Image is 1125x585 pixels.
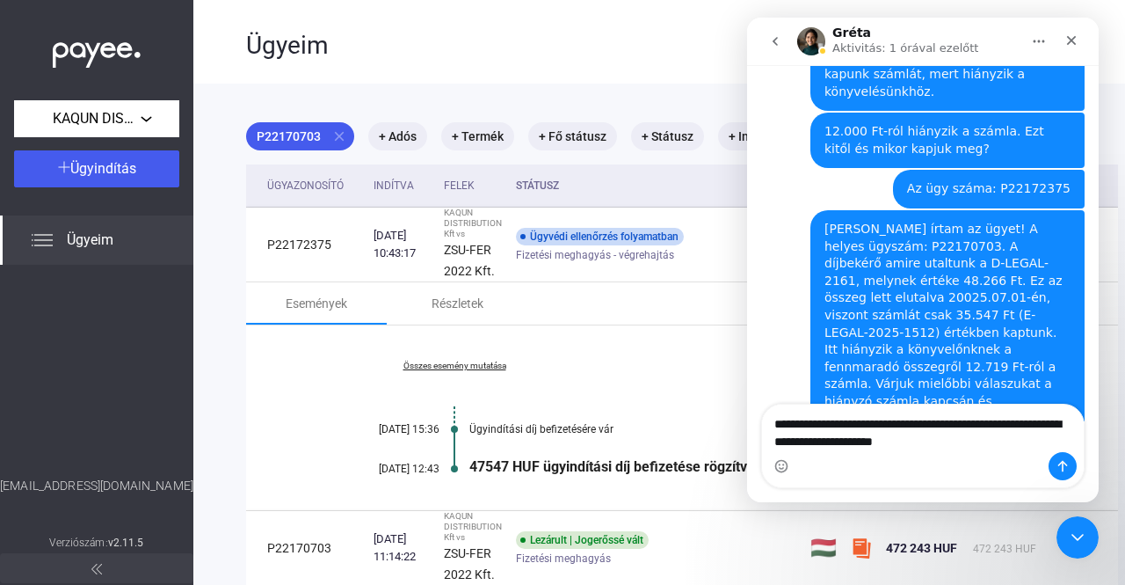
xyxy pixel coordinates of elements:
[331,128,347,144] mat-icon: close
[509,165,803,208] th: Státusz
[747,18,1099,502] iframe: Intercom live chat
[1056,516,1099,559] iframe: Intercom live chat
[14,100,179,137] button: KAQUN DISTRIBUTION Kft
[246,122,354,150] mat-chip: P22170703
[53,33,141,69] img: white-payee-white-dot.svg
[70,160,136,177] span: Ügyindítás
[441,122,514,150] mat-chip: + Termék
[631,122,704,150] mat-chip: + Státusz
[267,175,359,196] div: Ügyazonosító
[851,537,872,559] img: szamlazzhu-mini
[58,161,70,173] img: plus-white.svg
[91,564,102,574] img: arrow-double-left-grey.svg
[469,458,1030,475] div: 47547 HUF ügyindítási díj befizetése rögzítve
[973,543,1036,555] span: 472 243 HUF
[374,530,430,566] div: [DATE] 11:14:22
[15,387,337,435] textarea: Üzenet…
[432,293,483,314] div: Részletek
[374,175,430,196] div: Indítva
[246,31,918,61] div: Ügyeim
[32,230,53,251] img: list.svg
[516,531,649,549] div: Lezárult | Jogerőssé vált
[301,435,330,463] button: Üzenet küldése…
[718,122,833,150] mat-chip: + Indítás dátuma
[444,175,502,196] div: Felek
[334,423,439,435] div: [DATE] 15:36
[374,227,430,262] div: [DATE] 10:43:17
[27,442,41,456] button: Emojiválasztó
[444,175,475,196] div: Felek
[286,293,347,314] div: Események
[267,175,344,196] div: Ügyazonosító
[516,245,674,266] span: Fizetési meghagyás - végrehajtás
[368,122,427,150] mat-chip: + Adós
[334,463,439,475] div: [DATE] 12:43
[53,108,141,129] span: KAQUN DISTRIBUTION Kft
[444,208,502,239] div: KAQUN DISTRIBUTION Kft vs
[14,150,179,187] button: Ügyindítás
[246,208,367,282] td: P22172375
[886,541,957,555] span: 472 243 HUF
[63,193,337,472] div: [PERSON_NAME] írtam az ügyet! A helyes ügyszám: P22170703. A díjbekérő amire utaltunk a D-LEGAL-2...
[469,423,1030,435] div: Ügyindítási díj befizetésére vár
[516,548,611,569] span: Fizetési meghagyás
[77,203,323,462] div: [PERSON_NAME] írtam az ügyet! A helyes ügyszám: P22170703. A díjbekérő amire utaltunk a D-LEGAL-2...
[374,175,414,196] div: Indítva
[334,361,575,371] a: Összes esemény mutatása
[67,230,113,251] span: Ügyeim
[108,537,144,549] strong: v2.11.5
[14,193,337,494] div: Budai szerint…
[528,122,617,150] mat-chip: + Fő státusz
[444,243,495,278] strong: ZSU-FER 2022 Kft.
[516,228,684,245] div: Ügyvédi ellenőrzés folyamatban
[444,546,495,581] strong: ZSU-FER 2022 Kft.
[444,511,502,543] div: KAQUN DISTRIBUTION Kft vs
